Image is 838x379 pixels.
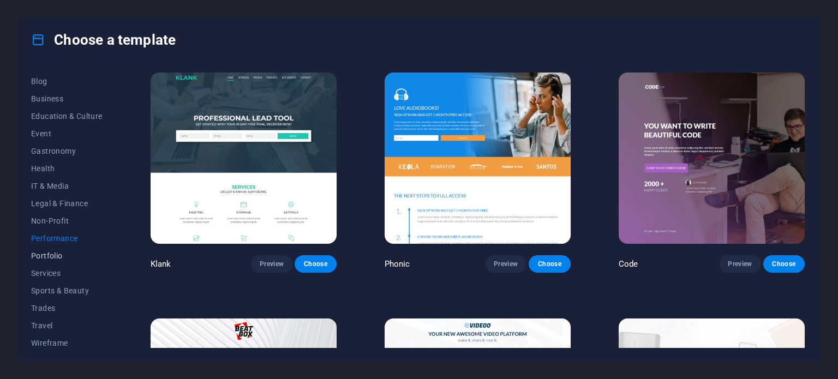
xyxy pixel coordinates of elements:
[260,260,284,268] span: Preview
[31,230,103,247] button: Performance
[251,255,292,273] button: Preview
[31,90,103,107] button: Business
[485,255,526,273] button: Preview
[385,258,410,269] p: Phonic
[728,260,752,268] span: Preview
[31,264,103,282] button: Services
[31,182,103,190] span: IT & Media
[31,142,103,160] button: Gastronomy
[31,282,103,299] button: Sports & Beauty
[31,212,103,230] button: Non-Profit
[31,125,103,142] button: Event
[31,31,176,49] h4: Choose a template
[385,73,571,244] img: Phonic
[31,107,103,125] button: Education & Culture
[31,269,103,278] span: Services
[31,164,103,173] span: Health
[31,251,103,260] span: Portfolio
[31,195,103,212] button: Legal & Finance
[31,129,103,138] span: Event
[719,255,761,273] button: Preview
[303,260,327,268] span: Choose
[763,255,805,273] button: Choose
[295,255,336,273] button: Choose
[772,260,796,268] span: Choose
[31,199,103,208] span: Legal & Finance
[31,317,103,334] button: Travel
[31,286,103,295] span: Sports & Beauty
[31,304,103,312] span: Trades
[31,216,103,225] span: Non-Profit
[31,321,103,330] span: Travel
[31,147,103,155] span: Gastronomy
[151,258,171,269] p: Klank
[529,255,570,273] button: Choose
[31,73,103,90] button: Blog
[31,247,103,264] button: Portfolio
[31,160,103,177] button: Health
[537,260,561,268] span: Choose
[619,258,638,269] p: Code
[619,73,805,244] img: Code
[31,334,103,352] button: Wireframe
[31,77,103,86] span: Blog
[494,260,518,268] span: Preview
[31,299,103,317] button: Trades
[31,339,103,347] span: Wireframe
[31,94,103,103] span: Business
[151,73,337,244] img: Klank
[31,112,103,121] span: Education & Culture
[31,234,103,243] span: Performance
[31,177,103,195] button: IT & Media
